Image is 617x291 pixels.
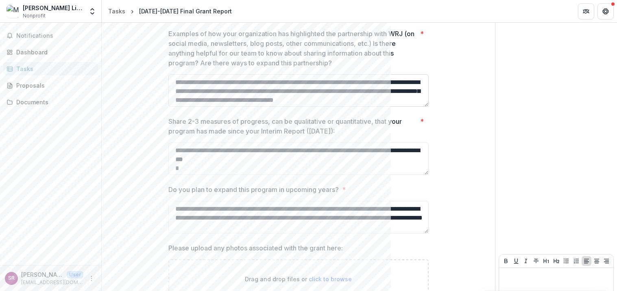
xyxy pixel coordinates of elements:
nav: breadcrumb [105,5,235,17]
button: More [87,274,96,283]
div: Documents [16,98,92,106]
span: click to browse [309,276,352,282]
button: Ordered List [571,256,581,266]
button: Strike [531,256,541,266]
a: Dashboard [3,45,98,59]
p: Share 2-3 measures of progress, can be qualitative or quantitative, that your program has made si... [168,116,417,136]
p: Do you plan to expand this program in upcoming years? [168,185,339,194]
button: Heading 1 [541,256,551,266]
button: Align Right [602,256,611,266]
span: Notifications [16,32,95,39]
button: Bold [501,256,511,266]
div: [DATE]-[DATE] Final Grant Report [139,7,232,15]
div: Soreh Ruffman [8,276,15,281]
button: Bullet List [561,256,571,266]
p: [EMAIL_ADDRESS][DOMAIN_NAME] [21,279,83,286]
button: Align Left [582,256,591,266]
div: [PERSON_NAME] Living Waters Community Mikveh and [PERSON_NAME] & Family Education Center [23,4,83,12]
button: Align Center [592,256,602,266]
a: Proposals [3,79,98,92]
p: Examples of how your organization has highlighted the partnership with WRJ (on social media, news... [168,29,417,68]
p: Drag and drop files or [245,275,352,283]
button: Notifications [3,29,98,42]
a: Documents [3,95,98,109]
button: Open entity switcher [87,3,98,19]
button: Heading 2 [552,256,561,266]
div: Proposals [16,81,92,90]
p: User [67,271,83,278]
div: Tasks [108,7,125,15]
button: Italicize [521,256,531,266]
a: Tasks [3,62,98,75]
button: Get Help [597,3,614,19]
a: Tasks [105,5,129,17]
span: Nonprofit [23,12,46,19]
img: Mayyim Hayyim Living Waters Community Mikveh and Paula Brody & Family Education Center [7,5,20,18]
p: [PERSON_NAME] [21,270,63,279]
p: Please upload any photos associated with the grant here: [168,243,343,253]
button: Partners [578,3,594,19]
div: Dashboard [16,48,92,56]
button: Underline [511,256,521,266]
div: Tasks [16,65,92,73]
